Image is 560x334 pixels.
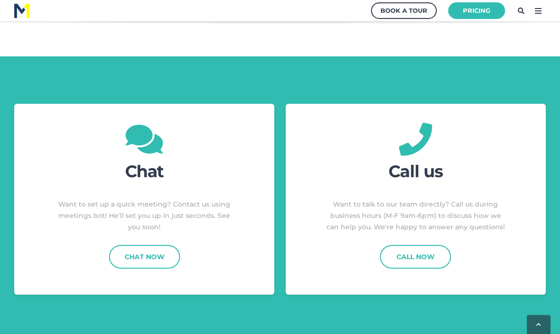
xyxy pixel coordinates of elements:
[52,161,237,182] h2: Chat
[380,5,427,17] div: Book a Tour
[109,245,180,269] a: Chat Now
[14,4,29,18] img: M1 Logo - Blue Letters - for Light Backgrounds-2
[323,161,508,182] h2: Call us
[323,199,508,233] p: Want to talk to our team directly? Call us during business hours (M-F 9am-6pm) to discuss how we ...
[371,2,437,19] a: Book a Tour
[348,15,560,334] iframe: Chat Widget
[52,199,237,233] p: Want to set up a quick meeting? Contact us using meetings bot! He'll set you up in just seconds. ...
[448,2,505,19] a: Pricing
